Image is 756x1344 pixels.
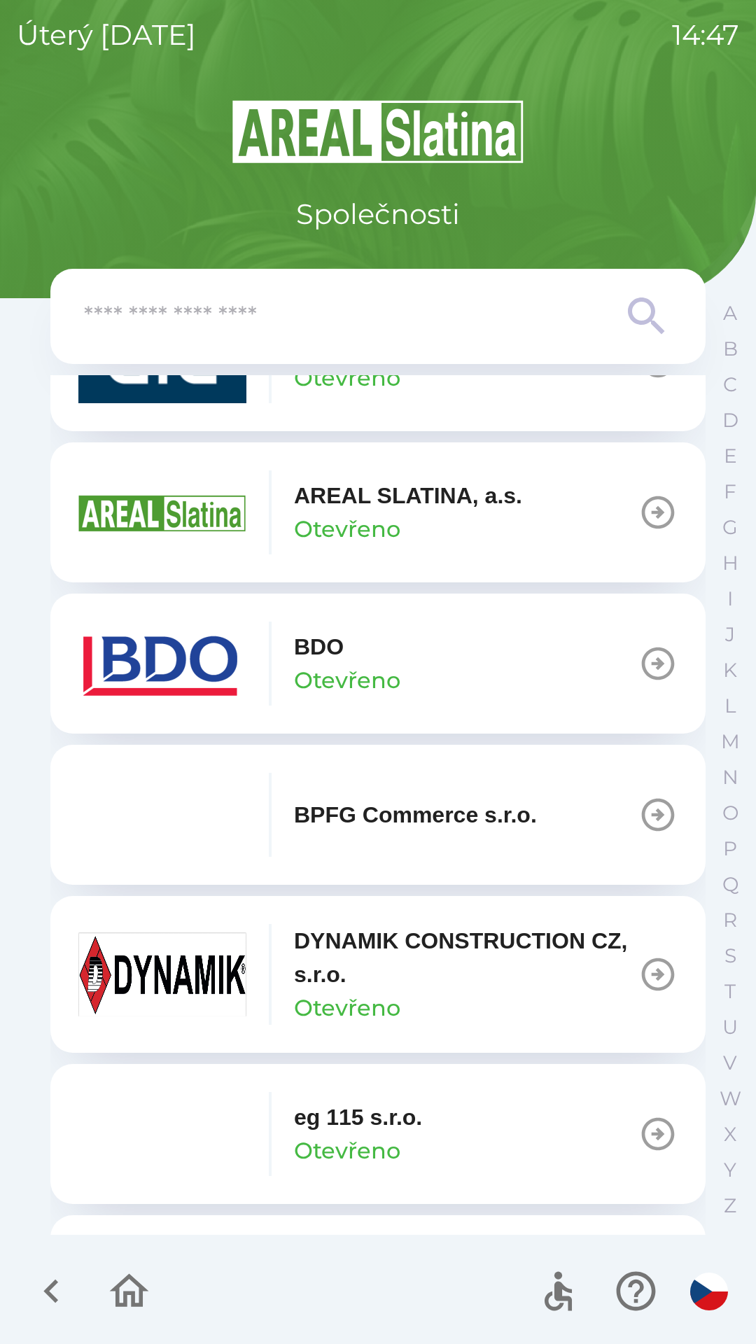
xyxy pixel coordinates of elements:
[294,798,537,832] p: BPFG Commerce s.r.o.
[724,1158,736,1182] p: Y
[724,1122,736,1147] p: X
[723,658,737,682] p: K
[713,688,748,724] button: L
[720,1086,741,1111] p: W
[722,765,738,790] p: N
[78,1092,246,1176] img: 1a4889b5-dc5b-4fa6-815e-e1339c265386.png
[724,479,736,504] p: F
[296,193,460,235] p: Společnosti
[713,938,748,974] button: S
[713,1045,748,1081] button: V
[722,801,738,825] p: O
[713,724,748,759] button: M
[727,587,733,611] p: I
[713,831,748,867] button: P
[713,581,748,617] button: I
[722,408,738,433] p: D
[713,510,748,545] button: G
[713,974,748,1009] button: T
[713,652,748,688] button: K
[78,932,246,1016] img: 9aa1c191-0426-4a03-845b-4981a011e109.jpeg
[713,1009,748,1045] button: U
[713,1081,748,1116] button: W
[713,867,748,902] button: Q
[713,902,748,938] button: R
[723,337,738,361] p: B
[713,617,748,652] button: J
[713,795,748,831] button: O
[50,594,706,734] button: BDOOtevřeno
[294,1134,400,1168] p: Otevřeno
[50,98,706,165] img: Logo
[50,896,706,1053] button: DYNAMIK CONSTRUCTION CZ, s.r.o.Otevřeno
[50,442,706,582] button: AREAL SLATINA, a.s.Otevřeno
[723,908,737,932] p: R
[294,479,522,512] p: AREAL SLATINA, a.s.
[294,512,400,546] p: Otevřeno
[722,515,738,540] p: G
[294,630,344,664] p: BDO
[713,295,748,331] button: A
[713,438,748,474] button: E
[50,745,706,885] button: BPFG Commerce s.r.o.
[17,14,196,56] p: úterý [DATE]
[713,545,748,581] button: H
[78,622,246,706] img: ae7449ef-04f1-48ed-85b5-e61960c78b50.png
[294,361,400,395] p: Otevřeno
[78,470,246,554] img: aad3f322-fb90-43a2-be23-5ead3ef36ce5.png
[713,331,748,367] button: B
[713,402,748,438] button: D
[294,664,400,697] p: Otevřeno
[724,1193,736,1218] p: Z
[723,836,737,861] p: P
[723,1051,737,1075] p: V
[723,301,737,325] p: A
[724,944,736,968] p: S
[722,872,738,897] p: Q
[294,924,638,991] p: DYNAMIK CONSTRUCTION CZ, s.r.o.
[713,1188,748,1224] button: Z
[294,991,400,1025] p: Otevřeno
[713,1152,748,1188] button: Y
[672,14,739,56] p: 14:47
[713,474,748,510] button: F
[78,773,246,857] img: f3b1b367-54a7-43c8-9d7e-84e812667233.png
[294,1100,422,1134] p: eg 115 s.r.o.
[713,1116,748,1152] button: X
[50,1064,706,1204] button: eg 115 s.r.o.Otevřeno
[724,694,736,718] p: L
[722,551,738,575] p: H
[724,444,737,468] p: E
[724,979,736,1004] p: T
[713,759,748,795] button: N
[725,622,735,647] p: J
[690,1273,728,1310] img: cs flag
[713,367,748,402] button: C
[721,729,740,754] p: M
[723,372,737,397] p: C
[722,1015,738,1039] p: U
